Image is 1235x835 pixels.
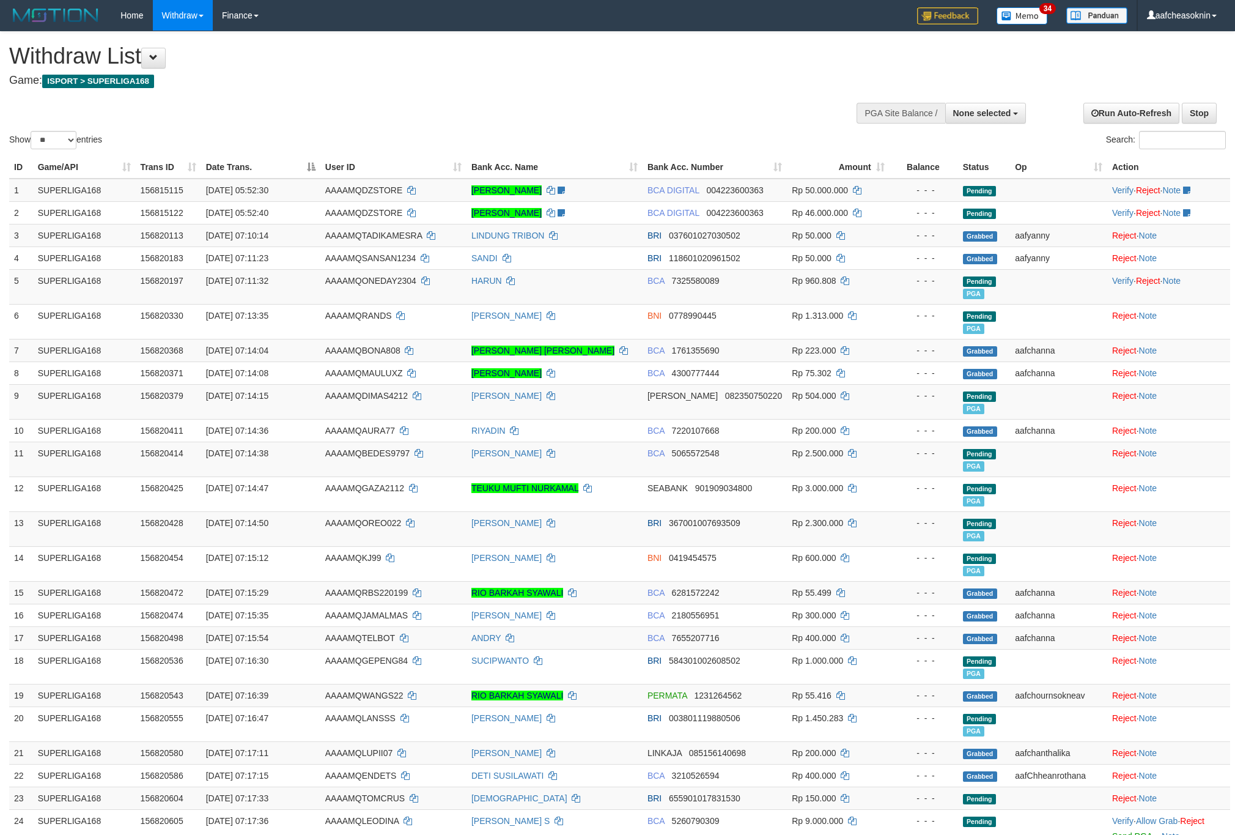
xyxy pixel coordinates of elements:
span: None selected [953,108,1011,118]
a: Note [1162,276,1181,286]
h4: Game: [9,75,811,87]
img: panduan.png [1066,7,1127,24]
span: Pending [963,276,996,287]
span: Grabbed [963,346,997,357]
td: 7 [9,339,33,362]
span: Marked by aafromsomean [963,531,984,541]
td: aafchanna [1010,626,1107,649]
td: 17 [9,626,33,649]
td: · [1107,247,1230,269]
span: 156820113 [141,231,183,240]
th: Action [1107,156,1230,179]
td: 6 [9,304,33,339]
td: · [1107,511,1230,546]
span: AAAAMQRANDS [325,311,392,321]
span: Pending [963,449,996,459]
td: 9 [9,384,33,419]
span: 156820472 [141,588,183,598]
div: - - - [894,552,953,564]
td: SUPERLIGA168 [33,419,136,442]
span: Grabbed [963,369,997,379]
span: Marked by aafnonsreyleab [963,289,984,299]
td: aafchanna [1010,604,1107,626]
span: 156820330 [141,311,183,321]
span: [DATE] 07:14:08 [206,368,268,378]
span: Copy 1761355690 to clipboard [672,346,720,355]
span: BCA [647,610,665,620]
span: [DATE] 07:14:15 [206,391,268,401]
td: · [1107,384,1230,419]
a: Note [1139,656,1157,666]
a: [PERSON_NAME] [471,448,542,458]
a: Note [1139,311,1157,321]
td: 16 [9,604,33,626]
span: Grabbed [963,426,997,437]
span: 156820183 [141,253,183,263]
td: 11 [9,442,33,477]
div: - - - [894,252,953,264]
span: Grabbed [963,588,997,599]
a: Note [1162,208,1181,218]
div: - - - [894,609,953,622]
a: Reject [1136,276,1160,286]
td: 5 [9,269,33,304]
span: BRI [647,518,662,528]
span: 156820425 [141,483,183,493]
span: Copy 2180556951 to clipboard [672,610,720,620]
span: 156815122 [141,208,183,218]
a: Note [1139,483,1157,493]
a: [PERSON_NAME] [471,368,542,378]
span: Marked by aafromsomean [963,496,984,507]
a: Reject [1112,771,1137,781]
a: Note [1139,633,1157,643]
td: 8 [9,362,33,384]
a: Reject [1180,816,1204,826]
span: Rp 2.500.000 [792,448,843,458]
span: Marked by aafphoenmanit [963,324,984,334]
a: Reject [1112,793,1137,803]
td: aafchanna [1010,581,1107,604]
a: Note [1139,253,1157,263]
div: - - - [894,517,953,529]
a: Reject [1112,610,1137,620]
a: Verify [1112,276,1134,286]
div: - - - [894,482,953,494]
a: Reject [1112,426,1137,436]
td: 13 [9,511,33,546]
a: Note [1139,771,1157,781]
span: [DATE] 07:13:35 [206,311,268,321]
span: [DATE] 07:14:38 [206,448,268,458]
span: Copy 7220107668 to clipboard [672,426,720,436]
span: BRI [647,253,662,263]
td: SUPERLIGA168 [33,511,136,546]
span: Rp 200.000 [792,426,836,436]
span: [PERSON_NAME] [647,391,718,401]
td: SUPERLIGA168 [33,442,136,477]
a: [PERSON_NAME] [471,185,542,195]
span: Rp 75.302 [792,368,831,378]
td: SUPERLIGA168 [33,201,136,224]
span: 156820371 [141,368,183,378]
span: [DATE] 07:14:47 [206,483,268,493]
span: [DATE] 07:15:35 [206,610,268,620]
label: Search: [1106,131,1226,149]
td: 14 [9,546,33,581]
span: Copy 004223600363 to clipboard [706,185,763,195]
span: Pending [963,209,996,219]
span: Rp 3.000.000 [792,483,843,493]
span: [DATE] 07:10:14 [206,231,268,240]
span: Rp 600.000 [792,553,836,563]
span: AAAAMQMAULUXZ [325,368,403,378]
a: Note [1139,588,1157,598]
span: Pending [963,186,996,196]
td: SUPERLIGA168 [33,247,136,269]
span: Copy 367001007693509 to clipboard [669,518,740,528]
a: Run Auto-Refresh [1083,103,1179,124]
div: - - - [894,390,953,402]
a: RIYADIN [471,426,506,436]
span: Copy 901909034800 to clipboard [695,483,752,493]
span: Pending [963,392,996,402]
td: · [1107,581,1230,604]
td: · · [1107,201,1230,224]
td: SUPERLIGA168 [33,546,136,581]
